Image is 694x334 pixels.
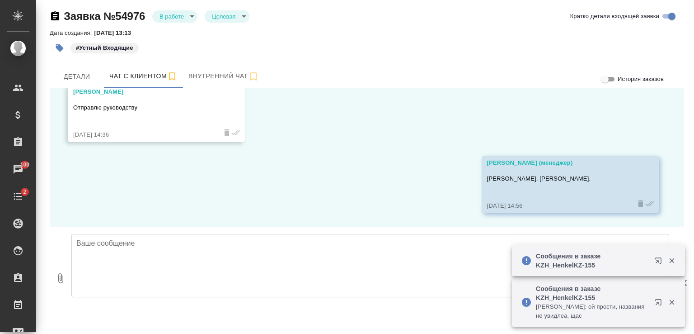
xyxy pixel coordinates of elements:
[2,185,34,208] a: 2
[18,187,32,196] span: 2
[73,130,213,139] div: [DATE] 14:36
[248,71,259,82] svg: Подписаться
[662,298,681,306] button: Закрыть
[55,71,98,82] span: Детали
[50,29,94,36] p: Дата создания:
[94,29,138,36] p: [DATE] 13:13
[536,302,649,320] p: [PERSON_NAME]: ой прости, названия не увидлеа, щас
[618,75,664,84] span: История заказов
[50,38,70,58] button: Добавить тэг
[157,13,187,20] button: В работе
[209,13,238,20] button: Целевая
[73,87,213,96] div: [PERSON_NAME]
[536,284,649,302] p: Сообщения в заказе KZH_HenkelKZ-155
[2,158,34,181] a: 100
[50,11,61,22] button: Скопировать ссылку
[64,10,145,22] a: Заявка №54976
[167,71,178,82] svg: Подписаться
[15,160,35,169] span: 100
[109,71,178,82] span: Чат с клиентом
[76,43,133,52] p: #Устный Входящие
[649,293,671,315] button: Открыть в новой вкладке
[188,71,259,82] span: Внутренний чат
[536,252,649,270] p: Сообщения в заказе KZH_HenkelKZ-155
[152,10,197,23] div: В работе
[487,158,627,167] div: [PERSON_NAME] (менеджер)
[487,201,627,210] div: [DATE] 14:56
[649,252,671,273] button: Открыть в новой вкладке
[487,174,627,183] p: [PERSON_NAME], [PERSON_NAME].
[104,65,183,88] button: 77077545152 (Орынбасаров Азиз) - (undefined)
[73,103,213,112] p: Отправлю руководству
[570,12,659,21] span: Кратко детали входящей заявки
[205,10,249,23] div: В работе
[662,257,681,265] button: Закрыть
